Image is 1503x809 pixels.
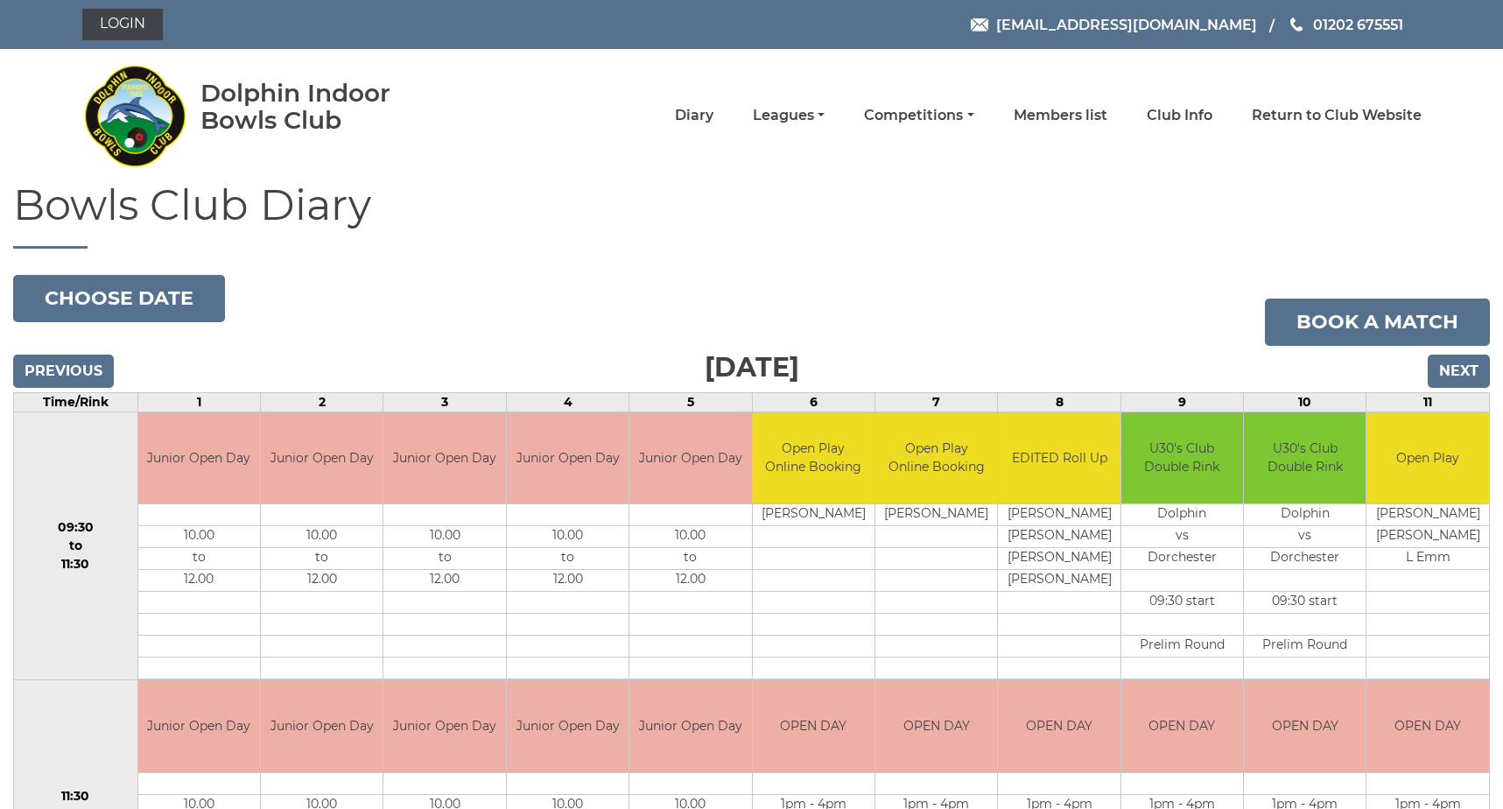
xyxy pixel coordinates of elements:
[1121,548,1243,570] td: Dorchester
[507,570,629,592] td: 12.00
[875,680,997,772] td: OPEN DAY
[753,504,874,526] td: [PERSON_NAME]
[998,504,1120,526] td: [PERSON_NAME]
[138,548,260,570] td: to
[1121,504,1243,526] td: Dolphin
[996,16,1257,32] span: [EMAIL_ADDRESS][DOMAIN_NAME]
[1366,548,1489,570] td: L Emm
[82,54,187,177] img: Dolphin Indoor Bowls Club
[875,504,997,526] td: [PERSON_NAME]
[507,680,629,772] td: Junior Open Day
[261,570,383,592] td: 12.00
[1244,680,1366,772] td: OPEN DAY
[998,570,1120,592] td: [PERSON_NAME]
[998,548,1120,570] td: [PERSON_NAME]
[14,392,138,412] td: Time/Rink
[261,526,383,548] td: 10.00
[629,392,752,412] td: 5
[1366,680,1489,772] td: OPEN DAY
[138,412,260,504] td: Junior Open Day
[971,14,1257,36] a: Email [EMAIL_ADDRESS][DOMAIN_NAME]
[383,570,505,592] td: 12.00
[1244,504,1366,526] td: Dolphin
[1366,392,1490,412] td: 11
[1120,392,1243,412] td: 9
[1252,106,1422,125] a: Return to Club Website
[864,106,973,125] a: Competitions
[1121,592,1243,614] td: 09:30 start
[1290,18,1303,32] img: Phone us
[137,392,260,412] td: 1
[998,526,1120,548] td: [PERSON_NAME]
[675,106,713,125] a: Diary
[13,182,1490,249] h1: Bowls Club Diary
[13,355,114,388] input: Previous
[1121,636,1243,658] td: Prelim Round
[998,392,1120,412] td: 8
[507,526,629,548] td: 10.00
[383,412,505,504] td: Junior Open Day
[875,412,997,504] td: Open Play Online Booking
[1121,680,1243,772] td: OPEN DAY
[1244,412,1366,504] td: U30's Club Double Rink
[13,275,225,322] button: Choose date
[1244,548,1366,570] td: Dorchester
[1121,526,1243,548] td: vs
[261,392,383,412] td: 2
[383,392,506,412] td: 3
[383,680,505,772] td: Junior Open Day
[874,392,997,412] td: 7
[261,548,383,570] td: to
[138,526,260,548] td: 10.00
[629,526,751,548] td: 10.00
[261,680,383,772] td: Junior Open Day
[507,412,629,504] td: Junior Open Day
[1366,412,1489,504] td: Open Play
[138,680,260,772] td: Junior Open Day
[507,548,629,570] td: to
[1288,14,1403,36] a: Phone us 01202 675551
[383,548,505,570] td: to
[138,570,260,592] td: 12.00
[753,106,825,125] a: Leagues
[1244,592,1366,614] td: 09:30 start
[629,412,751,504] td: Junior Open Day
[752,392,874,412] td: 6
[1244,526,1366,548] td: vs
[1366,526,1489,548] td: [PERSON_NAME]
[1244,392,1366,412] td: 10
[1121,412,1243,504] td: U30's Club Double Rink
[753,680,874,772] td: OPEN DAY
[1244,636,1366,658] td: Prelim Round
[629,570,751,592] td: 12.00
[1366,504,1489,526] td: [PERSON_NAME]
[1428,355,1490,388] input: Next
[1265,299,1490,346] a: Book a match
[629,680,751,772] td: Junior Open Day
[1147,106,1212,125] a: Club Info
[1313,16,1403,32] span: 01202 675551
[1014,106,1107,125] a: Members list
[14,412,138,680] td: 09:30 to 11:30
[383,526,505,548] td: 10.00
[82,9,163,40] a: Login
[506,392,629,412] td: 4
[200,80,446,134] div: Dolphin Indoor Bowls Club
[629,548,751,570] td: to
[998,680,1120,772] td: OPEN DAY
[261,412,383,504] td: Junior Open Day
[971,18,988,32] img: Email
[753,412,874,504] td: Open Play Online Booking
[998,412,1120,504] td: EDITED Roll Up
